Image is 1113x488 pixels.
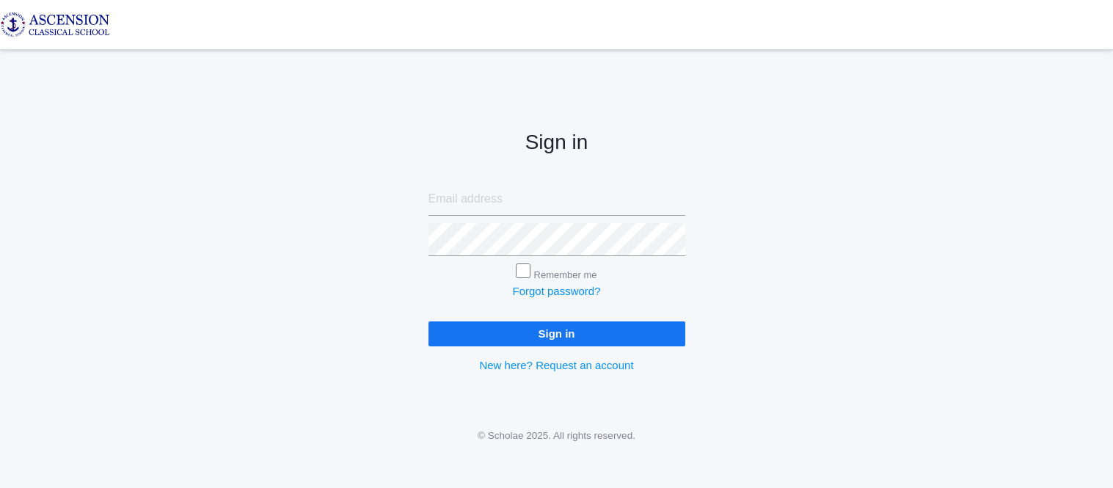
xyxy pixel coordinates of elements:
a: Forgot password? [512,285,600,297]
label: Remember me [534,269,597,280]
a: New here? Request an account [479,359,633,371]
h2: Sign in [428,131,685,154]
input: Email address [428,183,685,216]
input: Sign in [428,321,685,346]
